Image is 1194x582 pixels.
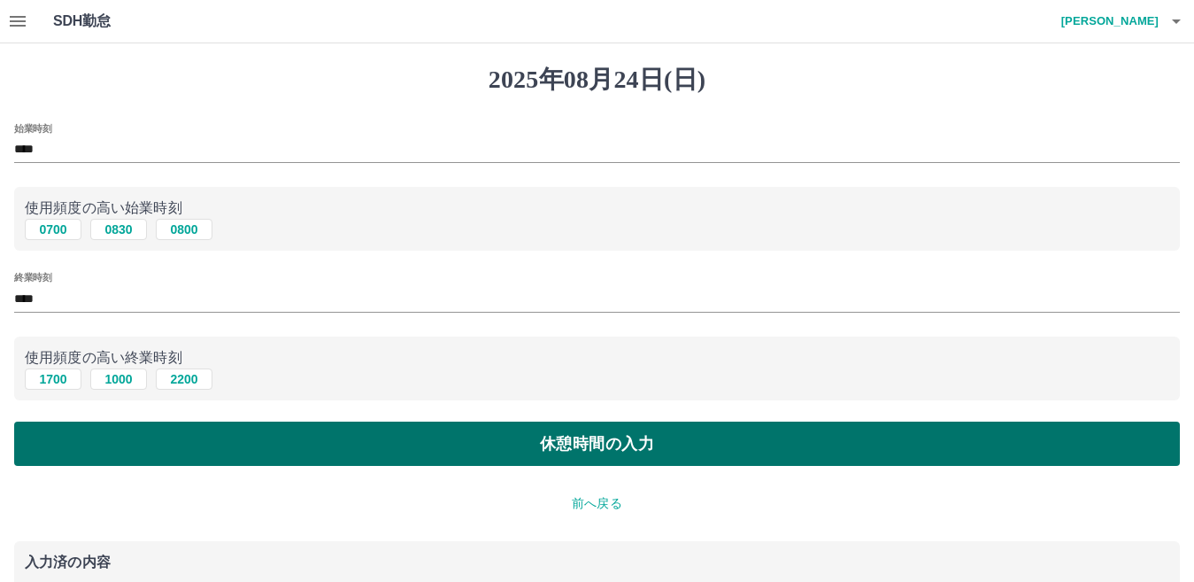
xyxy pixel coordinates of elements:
button: 2200 [156,369,212,390]
button: 休憩時間の入力 [14,422,1180,466]
p: 入力済の内容 [25,555,1169,570]
p: 使用頻度の高い終業時刻 [25,347,1169,369]
button: 0830 [90,219,147,240]
button: 0800 [156,219,212,240]
label: 始業時刻 [14,121,51,135]
label: 終業時刻 [14,271,51,284]
p: 前へ戻る [14,494,1180,513]
button: 0700 [25,219,81,240]
h1: 2025年08月24日(日) [14,65,1180,95]
p: 使用頻度の高い始業時刻 [25,198,1169,219]
button: 1700 [25,369,81,390]
button: 1000 [90,369,147,390]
